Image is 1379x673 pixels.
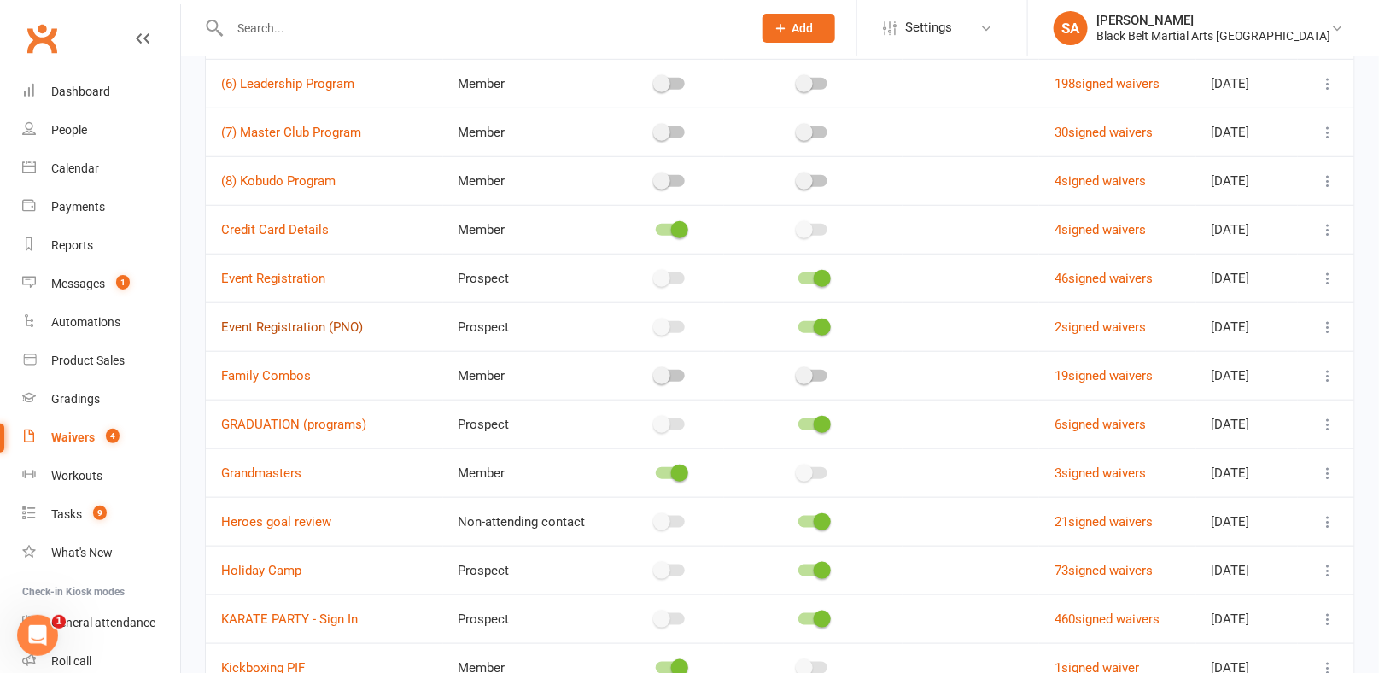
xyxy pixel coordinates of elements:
[1055,612,1160,627] a: 460signed waivers
[22,265,180,303] a: Messages 1
[1055,173,1146,189] a: 4signed waivers
[22,457,180,495] a: Workouts
[443,254,616,302] td: Prospect
[22,111,180,149] a: People
[443,205,616,254] td: Member
[1055,125,1153,140] a: 30signed waivers
[221,563,301,578] a: Holiday Camp
[221,125,361,140] a: (7) Master Club Program
[22,73,180,111] a: Dashboard
[1196,497,1299,546] td: [DATE]
[1055,563,1153,578] a: 73signed waivers
[792,21,814,35] span: Add
[116,275,130,290] span: 1
[221,514,331,530] a: Heroes goal review
[221,465,301,481] a: Grandmasters
[51,277,105,290] div: Messages
[22,188,180,226] a: Payments
[443,302,616,351] td: Prospect
[51,85,110,98] div: Dashboard
[1196,59,1299,108] td: [DATE]
[443,156,616,205] td: Member
[221,612,358,627] a: KARATE PARTY - Sign In
[763,14,835,43] button: Add
[1054,11,1088,45] div: SA
[1055,368,1153,383] a: 19signed waivers
[221,271,325,286] a: Event Registration
[51,315,120,329] div: Automations
[51,200,105,214] div: Payments
[1055,465,1146,481] a: 3signed waivers
[1055,319,1146,335] a: 2signed waivers
[22,303,180,342] a: Automations
[1196,351,1299,400] td: [DATE]
[22,604,180,642] a: General attendance kiosk mode
[22,342,180,380] a: Product Sales
[106,429,120,443] span: 4
[20,17,63,60] a: Clubworx
[1196,156,1299,205] td: [DATE]
[51,392,100,406] div: Gradings
[1196,302,1299,351] td: [DATE]
[1055,514,1153,530] a: 21signed waivers
[51,123,87,137] div: People
[51,616,155,629] div: General attendance
[443,351,616,400] td: Member
[51,161,99,175] div: Calendar
[22,149,180,188] a: Calendar
[1196,205,1299,254] td: [DATE]
[1196,448,1299,497] td: [DATE]
[22,380,180,418] a: Gradings
[22,226,180,265] a: Reports
[221,76,354,91] a: (6) Leadership Program
[1096,13,1331,28] div: [PERSON_NAME]
[51,430,95,444] div: Waivers
[22,495,180,534] a: Tasks 9
[1055,76,1160,91] a: 198signed waivers
[443,448,616,497] td: Member
[221,417,366,432] a: GRADUATION (programs)
[1096,28,1331,44] div: Black Belt Martial Arts [GEOGRAPHIC_DATA]
[51,238,93,252] div: Reports
[221,319,363,335] a: Event Registration (PNO)
[51,354,125,367] div: Product Sales
[443,594,616,643] td: Prospect
[1055,271,1153,286] a: 46signed waivers
[52,615,66,629] span: 1
[443,108,616,156] td: Member
[22,418,180,457] a: Waivers 4
[1196,546,1299,594] td: [DATE]
[443,59,616,108] td: Member
[51,546,113,559] div: What's New
[1055,417,1146,432] a: 6signed waivers
[93,506,107,520] span: 9
[221,222,329,237] a: Credit Card Details
[221,173,336,189] a: (8) Kobudo Program
[443,400,616,448] td: Prospect
[905,9,952,47] span: Settings
[22,534,180,572] a: What's New
[443,546,616,594] td: Prospect
[51,507,82,521] div: Tasks
[51,654,91,668] div: Roll call
[1196,594,1299,643] td: [DATE]
[1196,400,1299,448] td: [DATE]
[225,16,740,40] input: Search...
[17,615,58,656] iframe: Intercom live chat
[443,497,616,546] td: Non-attending contact
[1196,254,1299,302] td: [DATE]
[1196,108,1299,156] td: [DATE]
[1055,222,1146,237] a: 4signed waivers
[51,469,102,483] div: Workouts
[221,368,311,383] a: Family Combos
